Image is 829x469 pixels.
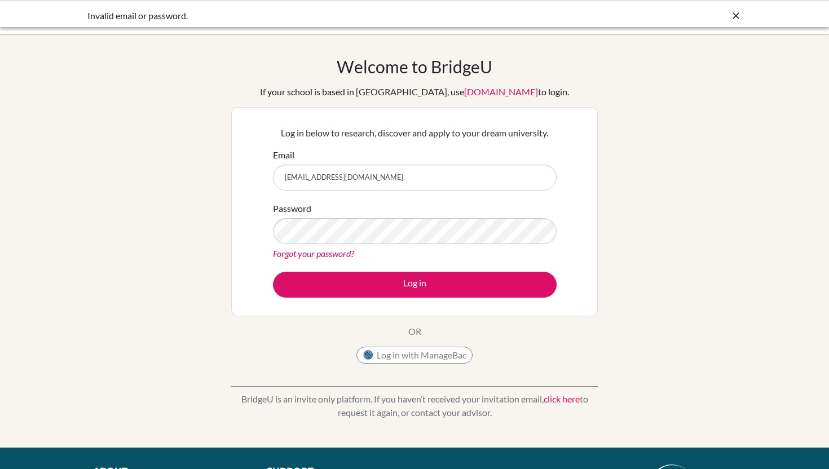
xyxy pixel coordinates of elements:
[273,248,354,259] a: Forgot your password?
[544,393,580,404] a: click here
[87,9,572,23] div: Invalid email or password.
[273,272,557,298] button: Log in
[464,86,538,97] a: [DOMAIN_NAME]
[273,126,557,140] p: Log in below to research, discover and apply to your dream university.
[356,347,473,364] button: Log in with ManageBac
[260,85,569,99] div: If your school is based in [GEOGRAPHIC_DATA], use to login.
[231,392,598,419] p: BridgeU is an invite only platform. If you haven’t received your invitation email, to request it ...
[337,56,492,77] h1: Welcome to BridgeU
[408,325,421,338] p: OR
[273,202,311,215] label: Password
[273,148,294,162] label: Email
